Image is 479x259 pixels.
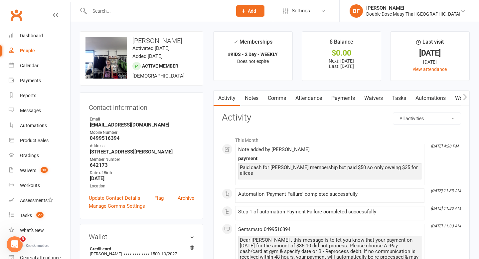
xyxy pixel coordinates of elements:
[222,133,461,144] li: This Month
[9,223,70,238] a: What's New
[142,63,178,69] span: Active member
[87,6,228,16] input: Search...
[20,198,53,203] div: Assessments
[7,236,23,252] iframe: Intercom live chat
[9,163,70,178] a: Waivers 15
[90,116,194,123] div: Email
[263,91,291,106] a: Comms
[20,123,47,128] div: Automations
[20,213,32,218] div: Tasks
[330,38,353,50] div: $ Balance
[238,209,421,215] div: Step 1 of automation Payment Failure completed successfully
[9,103,70,118] a: Messages
[397,50,463,57] div: [DATE]
[20,183,40,188] div: Workouts
[20,78,41,83] div: Payments
[20,48,35,53] div: People
[9,193,70,208] a: Assessments
[431,188,461,193] i: [DATE] 11:33 AM
[9,118,70,133] a: Automations
[20,93,36,98] div: Reports
[431,206,461,211] i: [DATE] 11:33 AM
[123,251,160,256] span: xxxx xxxx xxxx 1500
[132,53,163,59] time: Added [DATE]
[292,3,310,18] span: Settings
[366,5,460,11] div: [PERSON_NAME]
[240,91,263,106] a: Notes
[234,38,272,50] div: Memberships
[360,91,388,106] a: Waivers
[238,156,421,161] div: payment
[431,224,461,228] i: [DATE] 11:33 AM
[397,58,463,66] div: [DATE]
[90,143,194,149] div: Address
[9,58,70,73] a: Calendar
[90,246,191,251] strong: Credit card
[9,73,70,88] a: Payments
[90,170,194,176] div: Date of Birth
[9,28,70,43] a: Dashboard
[90,175,194,181] strong: [DATE]
[327,91,360,106] a: Payments
[90,122,194,128] strong: [EMAIL_ADDRESS][DOMAIN_NAME]
[41,167,48,173] span: 15
[411,91,450,106] a: Automations
[154,194,164,202] a: Flag
[9,208,70,223] a: Tasks 27
[8,7,25,23] a: Clubworx
[350,4,363,18] div: BF
[9,88,70,103] a: Reports
[238,191,421,197] div: Automation 'Payment Failure' completed successfully
[237,59,269,64] span: Does not expire
[89,202,145,210] a: Manage Comms Settings
[416,38,444,50] div: Last visit
[308,50,375,57] div: $0.00
[9,43,70,58] a: People
[413,67,447,72] a: view attendance
[20,153,39,158] div: Gradings
[238,226,290,232] span: Sent sms to 0499516394
[89,194,140,202] a: Update Contact Details
[228,52,278,57] strong: #KIDS - 2 Day - WEEKLY
[132,45,170,51] time: Activated [DATE]
[366,11,460,17] div: Double Dose Muay Thai [GEOGRAPHIC_DATA]
[89,101,194,111] h3: Contact information
[132,73,185,79] span: [DEMOGRAPHIC_DATA]
[20,228,44,233] div: What's New
[85,37,198,44] h3: [PERSON_NAME]
[36,212,44,218] span: 27
[308,58,375,69] p: Next: [DATE] Last: [DATE]
[90,156,194,163] div: Member Number
[431,144,458,148] i: [DATE] 4:38 PM
[90,183,194,189] div: Location
[85,37,127,79] img: image1744006476.png
[9,178,70,193] a: Workouts
[20,108,41,113] div: Messages
[248,8,256,14] span: Add
[236,5,264,17] button: Add
[90,162,194,168] strong: 642173
[388,91,411,106] a: Tasks
[240,165,420,176] div: Paid cash for [PERSON_NAME] membership but paid $50 so only oweing $35 for alices
[222,113,461,123] h3: Activity
[9,148,70,163] a: Gradings
[234,39,238,45] i: ✓
[90,135,194,141] strong: 0499516394
[214,91,240,106] a: Activity
[90,129,194,136] div: Mobile Number
[238,147,421,152] div: Note added by [PERSON_NAME]
[20,168,36,173] div: Waivers
[90,149,194,155] strong: [STREET_ADDRESS][PERSON_NAME]
[9,133,70,148] a: Product Sales
[20,138,49,143] div: Product Sales
[20,63,39,68] div: Calendar
[161,251,177,256] span: 10/2027
[20,33,43,38] div: Dashboard
[89,233,194,240] h3: Wallet
[291,91,327,106] a: Attendance
[178,194,194,202] a: Archive
[20,236,26,242] span: 3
